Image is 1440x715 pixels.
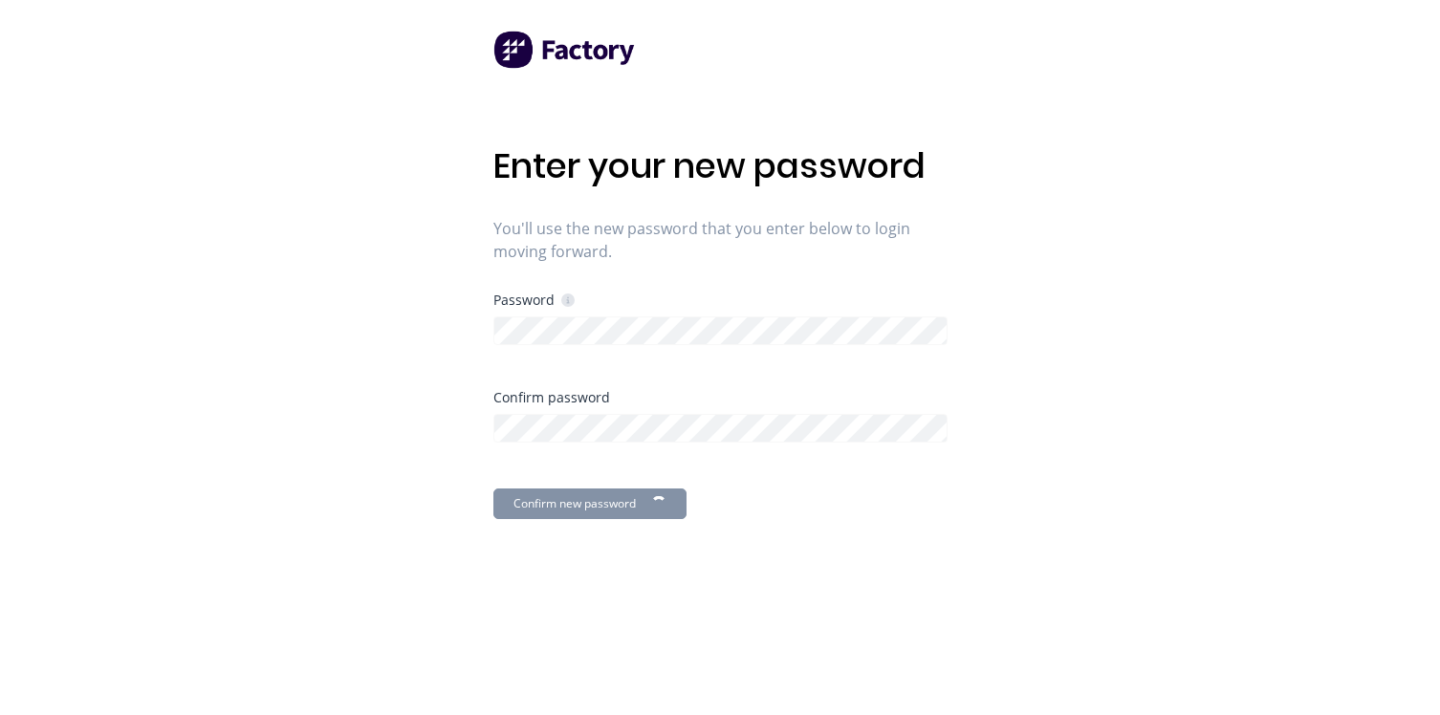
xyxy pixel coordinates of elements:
div: Password [493,291,575,309]
span: You'll use the new password that you enter below to login moving forward. [493,217,948,263]
button: Confirm new password [493,488,687,519]
img: Factory [493,31,637,69]
h1: Enter your new password [493,145,948,186]
div: Confirm password [493,391,948,404]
